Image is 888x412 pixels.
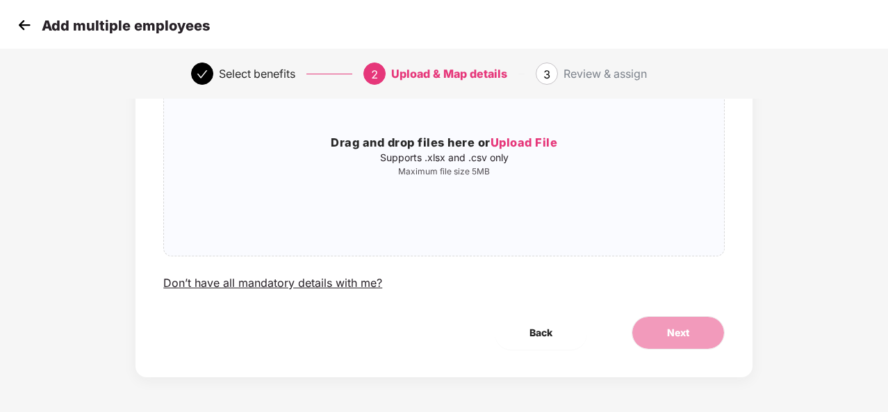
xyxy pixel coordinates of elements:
[495,316,587,349] button: Back
[42,17,210,34] p: Add multiple employees
[164,134,724,152] h3: Drag and drop files here or
[164,152,724,163] p: Supports .xlsx and .csv only
[163,276,382,290] div: Don’t have all mandatory details with me?
[164,166,724,177] p: Maximum file size 5MB
[197,69,208,80] span: check
[371,67,378,81] span: 2
[543,67,550,81] span: 3
[219,63,295,85] div: Select benefits
[14,15,35,35] img: svg+xml;base64,PHN2ZyB4bWxucz0iaHR0cDovL3d3dy53My5vcmcvMjAwMC9zdmciIHdpZHRoPSIzMCIgaGVpZ2h0PSIzMC...
[391,63,507,85] div: Upload & Map details
[529,325,552,340] span: Back
[491,135,558,149] span: Upload File
[632,316,725,349] button: Next
[564,63,647,85] div: Review & assign
[164,56,724,256] span: Drag and drop files here orUpload FileSupports .xlsx and .csv onlyMaximum file size 5MB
